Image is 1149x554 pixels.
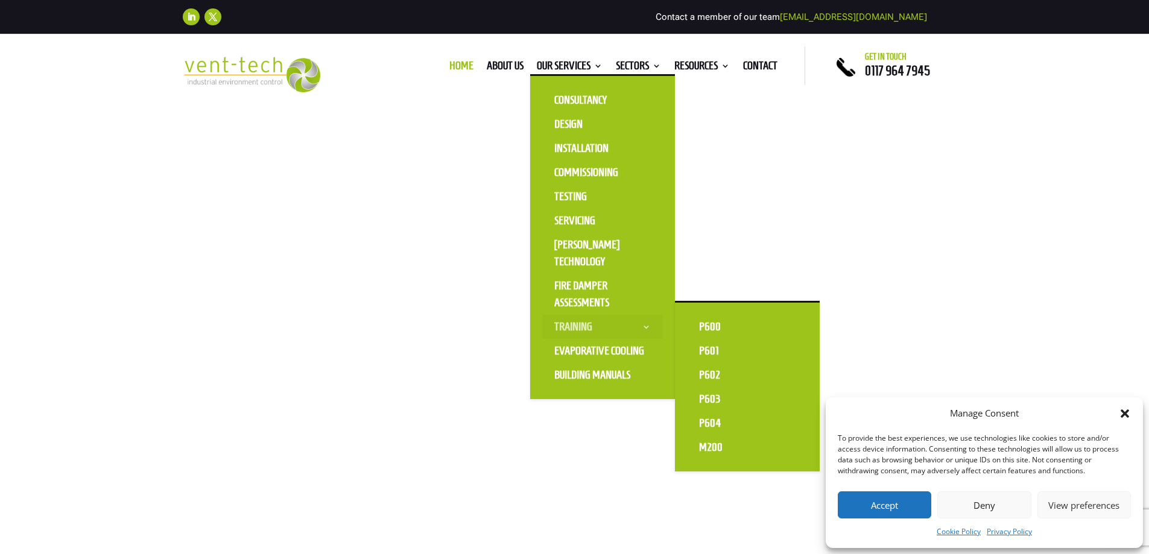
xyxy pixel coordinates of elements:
[449,61,473,75] a: Home
[865,52,907,61] span: Get in touch
[542,184,663,209] a: Testing
[838,433,1130,476] div: To provide the best experiences, we use technologies like cookies to store and/or access device i...
[1037,491,1131,518] button: View preferences
[183,8,200,25] a: Follow on LinkedIn
[542,88,663,112] a: Consultancy
[542,160,663,184] a: Commissioning
[687,435,808,459] a: M200
[542,112,663,136] a: Design
[542,209,663,233] a: Servicing
[487,61,524,75] a: About us
[838,491,931,518] button: Accept
[687,339,808,363] a: P601
[743,61,777,75] a: Contact
[1119,408,1131,420] div: Close dialog
[865,63,930,78] a: 0117 964 7945
[674,61,730,75] a: Resources
[937,524,981,539] a: Cookie Policy
[937,491,1031,518] button: Deny
[687,315,808,339] a: P600
[687,387,808,411] a: P603
[542,233,663,274] a: [PERSON_NAME] Technology
[542,363,663,387] a: Building Manuals
[542,136,663,160] a: Installation
[780,11,927,22] a: [EMAIL_ADDRESS][DOMAIN_NAME]
[537,61,603,75] a: Our Services
[183,57,321,92] img: 2023-09-27T08_35_16.549ZVENT-TECH---Clear-background
[542,315,663,339] a: Training
[542,274,663,315] a: Fire Damper Assessments
[687,411,808,435] a: P604
[542,339,663,363] a: Evaporative Cooling
[616,61,661,75] a: Sectors
[656,11,927,22] span: Contact a member of our team
[987,524,1032,539] a: Privacy Policy
[204,8,221,25] a: Follow on X
[950,406,1019,421] div: Manage Consent
[687,363,808,387] a: P602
